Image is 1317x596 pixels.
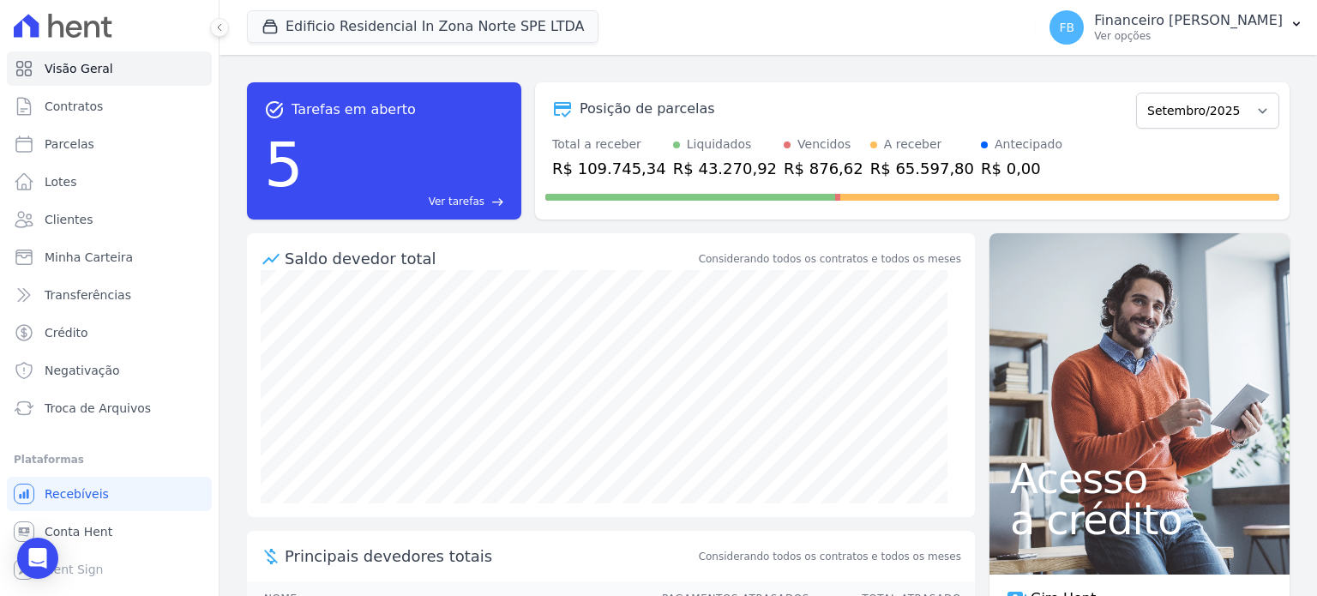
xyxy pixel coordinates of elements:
a: Recebíveis [7,477,212,511]
span: Acesso [1010,458,1269,499]
span: Considerando todos os contratos e todos os meses [699,549,961,564]
span: Principais devedores totais [285,545,695,568]
p: Financeiro [PERSON_NAME] [1094,12,1283,29]
span: Tarefas em aberto [292,99,416,120]
span: Conta Hent [45,523,112,540]
div: Antecipado [995,135,1062,154]
a: Minha Carteira [7,240,212,274]
button: Edificio Residencial In Zona Norte SPE LTDA [247,10,598,43]
span: Lotes [45,173,77,190]
a: Lotes [7,165,212,199]
div: Open Intercom Messenger [17,538,58,579]
button: FB Financeiro [PERSON_NAME] Ver opções [1036,3,1317,51]
div: Liquidados [687,135,752,154]
a: Clientes [7,202,212,237]
div: R$ 0,00 [981,157,1062,180]
span: Contratos [45,98,103,115]
a: Ver tarefas east [310,194,504,209]
div: 5 [264,120,304,209]
a: Conta Hent [7,515,212,549]
div: Vencidos [797,135,851,154]
span: Crédito [45,324,88,341]
a: Visão Geral [7,51,212,86]
span: Visão Geral [45,60,113,77]
span: a crédito [1010,499,1269,540]
span: FB [1059,21,1074,33]
a: Negativação [7,353,212,388]
div: A receber [884,135,942,154]
div: Saldo devedor total [285,247,695,270]
span: Negativação [45,362,120,379]
div: R$ 43.270,92 [673,157,777,180]
span: Transferências [45,286,131,304]
div: R$ 65.597,80 [870,157,974,180]
div: Plataformas [14,449,205,470]
a: Transferências [7,278,212,312]
a: Parcelas [7,127,212,161]
a: Crédito [7,316,212,350]
a: Contratos [7,89,212,123]
div: Posição de parcelas [580,99,715,119]
a: Troca de Arquivos [7,391,212,425]
div: Considerando todos os contratos e todos os meses [699,251,961,267]
span: east [491,196,504,208]
span: Clientes [45,211,93,228]
span: Recebíveis [45,485,109,503]
span: Troca de Arquivos [45,400,151,417]
div: R$ 876,62 [784,157,863,180]
div: R$ 109.745,34 [552,157,666,180]
div: Total a receber [552,135,666,154]
span: Parcelas [45,135,94,153]
p: Ver opções [1094,29,1283,43]
span: task_alt [264,99,285,120]
span: Minha Carteira [45,249,133,266]
span: Ver tarefas [429,194,484,209]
